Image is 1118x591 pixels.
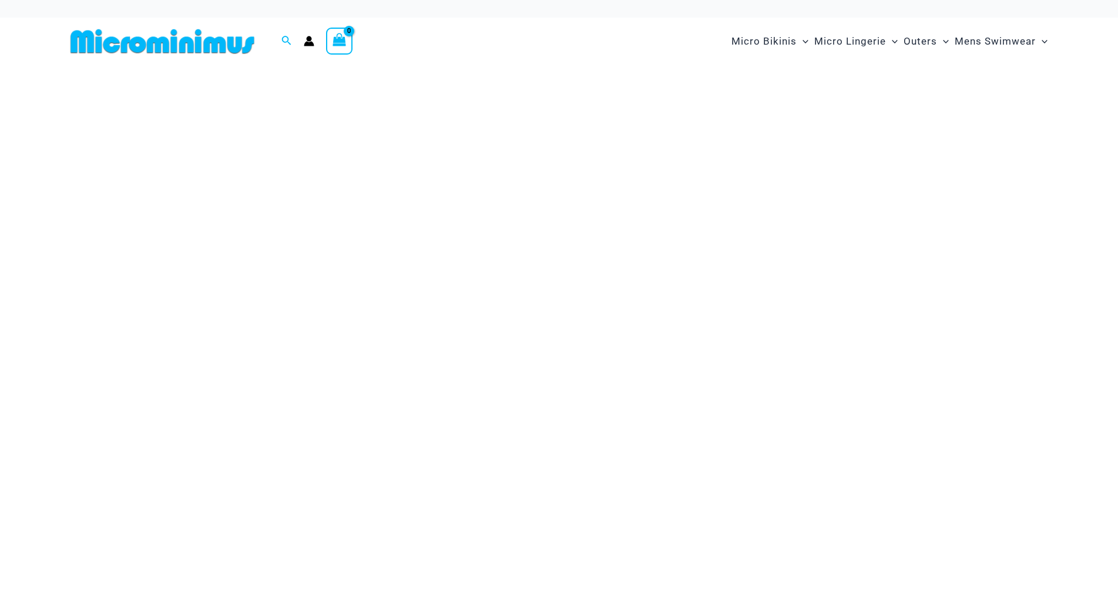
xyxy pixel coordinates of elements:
[814,26,886,56] span: Micro Lingerie
[728,23,811,59] a: Micro BikinisMenu ToggleMenu Toggle
[66,28,259,55] img: MM SHOP LOGO FLAT
[886,26,898,56] span: Menu Toggle
[811,23,901,59] a: Micro LingerieMenu ToggleMenu Toggle
[1036,26,1048,56] span: Menu Toggle
[304,36,314,46] a: Account icon link
[281,34,292,49] a: Search icon link
[937,26,949,56] span: Menu Toggle
[955,26,1036,56] span: Mens Swimwear
[952,23,1050,59] a: Mens SwimwearMenu ToggleMenu Toggle
[727,22,1053,61] nav: Site Navigation
[797,26,808,56] span: Menu Toggle
[326,28,353,55] a: View Shopping Cart, empty
[904,26,937,56] span: Outers
[731,26,797,56] span: Micro Bikinis
[901,23,952,59] a: OutersMenu ToggleMenu Toggle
